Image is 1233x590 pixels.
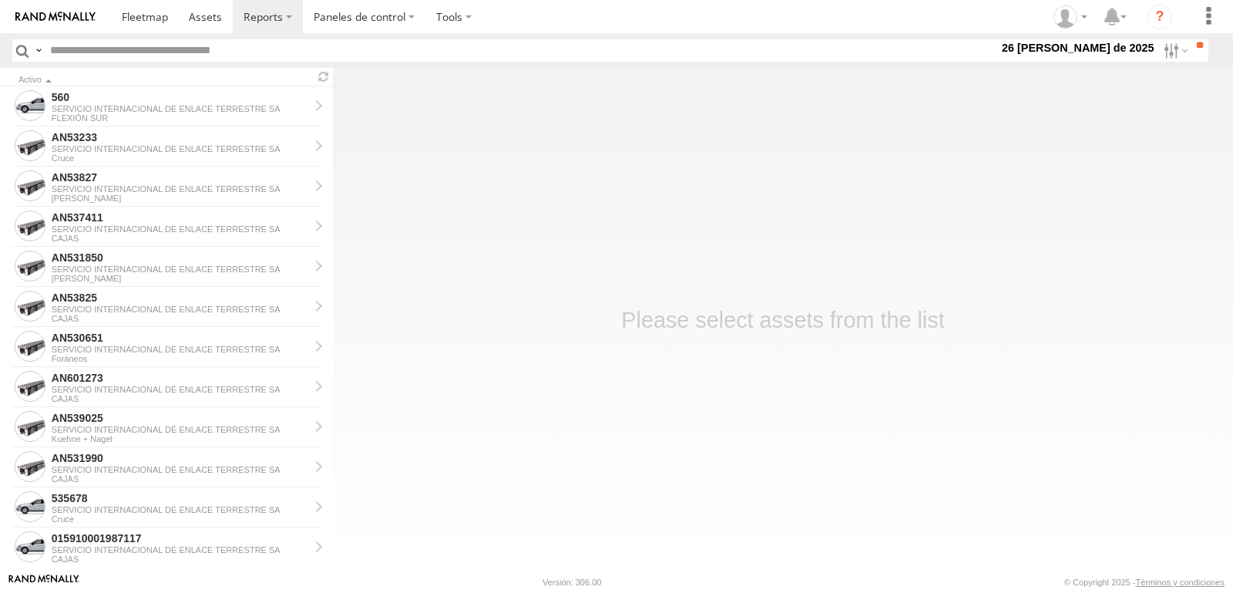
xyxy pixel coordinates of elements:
a: Visita nuestro sitio web [8,575,79,590]
div: 535678 - Ver historial de activos [52,491,309,505]
font: 26 [PERSON_NAME] de 2025 [1002,42,1154,54]
font: Versión: 306.00 [543,578,601,587]
font: SERVICIO INTERNACIONAL DE ENLACE TERRESTRE SA [52,425,281,434]
font: SERVICIO INTERNACIONAL DE ENLACE TERRESTRE SA [52,184,281,194]
a: Términos y condiciones [1135,578,1225,587]
div: AN537411 - Ver historial de activos [52,211,309,224]
font: SERVICIO INTERNACIONAL DE ENLACE TERRESTRE SA [52,505,281,514]
font: SERVICIO INTERNACIONAL DE ENLACE TERRESTRE SA [52,465,281,474]
div: Daniel Lupio [1048,5,1093,29]
font: Cruce [52,153,74,163]
font: AN539025 [52,412,103,424]
font: [PERSON_NAME] [52,274,121,283]
div: 560 - Ver historial de activos [52,90,309,104]
font: 560 [52,91,69,103]
font: SERVICIO INTERNACIONAL DE ENLACE TERRESTRE SA [52,265,281,274]
font: © Copyright 2025 - [1064,578,1136,587]
font: 535678 [52,492,88,504]
div: AN53825 - Ver historial de activos [52,291,309,305]
font: AN53827 [52,171,97,184]
font: Activo [18,75,42,84]
div: AN53827 - Ver historial de activos [52,170,309,184]
font: SERVICIO INTERNACIONAL DE ENLACE TERRESTRE SA [52,305,281,314]
font: CAJAS [52,314,79,323]
font: Cruce [52,514,74,524]
font: CAJAS [52,474,79,484]
font: SERVICIO INTERNACIONAL DE ENLACE TERRESTRE SA [52,345,281,354]
font: AN531850 [52,251,103,264]
font: [PERSON_NAME] [52,194,121,203]
div: AN530651 - Ver historial de activos [52,331,309,345]
font: Foráneos [52,354,87,363]
div: AN531850 - Ver historial de activos [52,251,309,265]
font: SERVICIO INTERNACIONAL DE ENLACE TERRESTRE SA [52,224,281,234]
font: CAJAS [52,555,79,564]
font: SERVICIO INTERNACIONAL DE ENLACE TERRESTRE SA [52,545,281,555]
font: ? [1155,8,1164,24]
font: AN53233 [52,131,97,143]
font: SERVICIO INTERNACIONAL DE ENLACE TERRESTRE SA [52,385,281,394]
font: AN531990 [52,452,103,464]
font: AN53825 [52,292,97,304]
font: SERVICIO INTERNACIONAL DE ENLACE TERRESTRE SA [52,144,281,153]
div: AN601273 - Ver historial de activos [52,371,309,385]
font: 015910001987117 [52,532,142,544]
font: CAJAS [52,394,79,403]
div: AN53233 - Ver historial de activos [52,130,309,144]
label: Consulta de búsqueda [32,39,45,62]
div: Haga clic para ordenar [18,76,308,84]
font: Paneles de control [314,9,405,24]
font: AN601273 [52,372,103,384]
label: Opciones de filtro de búsqueda [1157,39,1191,62]
div: AN539025 - Ver historial de activos [52,411,309,425]
font: FLEXIÓN SUR [52,113,108,123]
font: CAJAS [52,234,79,243]
div: 015910001987117 - Ver historial de activos [52,531,309,545]
div: AN531990 - Ver historial de activos [52,451,309,465]
span: Refrescar [314,69,333,84]
img: rand-logo.svg [15,12,96,22]
font: AN537411 [52,211,103,224]
font: Kuehne + Nagel [52,434,113,443]
font: AN530651 [52,332,103,344]
font: SERVICIO INTERNACIONAL DE ENLACE TERRESTRE SA [52,104,281,113]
